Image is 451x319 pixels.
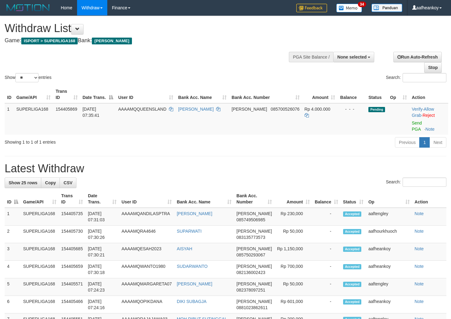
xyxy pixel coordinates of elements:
select: Showentries [15,73,39,82]
span: [DATE] 07:35:41 [83,107,100,118]
a: 1 [419,137,430,148]
td: [DATE] 07:24:16 [85,296,119,313]
th: Date Trans.: activate to sort column descending [80,86,116,103]
h1: Withdraw List [5,22,294,35]
td: Rp 700,000 [274,261,312,278]
a: Previous [395,137,420,148]
span: Copy 085700526076 to clipboard [271,107,299,112]
span: ISPORT > SUPERLIGA168 [21,38,78,44]
td: 1 [5,208,21,226]
img: panduan.png [371,4,402,12]
td: - [312,243,341,261]
td: AAAAMQANDILASPTRA [119,208,174,226]
td: AAAAMQWANTO1980 [119,261,174,278]
span: Copy 0881023862611 to clipboard [236,305,268,310]
td: · · [409,103,448,135]
a: Note [415,229,424,234]
span: [PERSON_NAME] [236,281,272,286]
th: Action [412,190,446,208]
th: Trans ID: activate to sort column ascending [59,190,86,208]
span: 154405869 [55,107,77,112]
span: Copy 085750293067 to clipboard [236,252,265,257]
img: Button%20Memo.svg [336,4,362,12]
span: CSV [64,180,72,185]
button: None selected [333,52,374,62]
span: [PERSON_NAME] [236,246,272,251]
td: 154405571 [59,278,86,296]
div: Showing 1 to 1 of 1 entries [5,137,183,145]
th: Balance: activate to sort column ascending [312,190,341,208]
span: Copy 082136002423 to clipboard [236,270,265,275]
label: Show entries [5,73,51,82]
span: Accepted [343,247,362,252]
img: MOTION_logo.png [5,3,51,12]
td: - [312,261,341,278]
span: AAAAMQQUEENSLAND [118,107,166,112]
input: Search: [403,178,446,187]
th: Op: activate to sort column ascending [387,86,409,103]
td: [DATE] 07:24:23 [85,278,119,296]
a: Note [415,281,424,286]
td: - [312,226,341,243]
td: [DATE] 07:30:21 [85,243,119,261]
td: AAAAMQOPIKDANA [119,296,174,313]
td: 3 [5,243,21,261]
a: SUPARWATI [177,229,201,234]
td: 1 [5,103,14,135]
td: 154405466 [59,296,86,313]
span: Copy 083135773573 to clipboard [236,235,265,240]
label: Search: [386,73,446,82]
td: - [312,278,341,296]
td: [DATE] 07:30:26 [85,226,119,243]
th: Game/API: activate to sort column ascending [21,190,59,208]
label: Search: [386,178,446,187]
span: 34 [358,2,366,7]
td: - [312,208,341,226]
span: Copy 082378097251 to clipboard [236,288,265,292]
td: SUPERLIGA168 [21,243,59,261]
span: Accepted [343,211,362,217]
a: CSV [59,178,76,188]
td: aafheankoy [366,296,412,313]
td: aaftengley [366,278,412,296]
a: AISYAH [177,246,192,251]
a: Note [415,246,424,251]
td: 4 [5,261,21,278]
span: Accepted [343,282,362,287]
td: SUPERLIGA168 [21,261,59,278]
a: [PERSON_NAME] [177,281,212,286]
th: Status: activate to sort column ascending [341,190,366,208]
a: Note [415,211,424,216]
th: ID [5,86,14,103]
td: SUPERLIGA168 [21,226,59,243]
a: Send PGA [412,121,422,132]
th: Op: activate to sort column ascending [366,190,412,208]
a: Stop [424,62,442,73]
a: Next [429,137,446,148]
td: Rp 50,000 [274,226,312,243]
span: Rp 4.000.000 [305,107,330,112]
th: User ID: activate to sort column ascending [116,86,176,103]
th: Bank Acc. Name: activate to sort column ascending [176,86,229,103]
span: [PERSON_NAME] [236,264,272,269]
h4: Game: Bank: [5,38,294,44]
td: aafhourkhuoch [366,226,412,243]
td: Rp 50,000 [274,278,312,296]
span: None selected [337,55,367,59]
td: 154405659 [59,261,86,278]
a: Copy [41,178,60,188]
a: DIKI SUBAGJA [177,299,206,304]
div: PGA Site Balance / [289,52,333,62]
span: [PERSON_NAME] [92,38,132,44]
div: - - - [340,106,363,112]
th: Game/API: activate to sort column ascending [14,86,53,103]
img: Feedback.jpg [296,4,327,12]
span: [PERSON_NAME] [236,211,272,216]
span: Copy 085749506985 to clipboard [236,217,265,222]
a: Show 25 rows [5,178,41,188]
h1: Latest Withdraw [5,162,446,175]
span: [PERSON_NAME] [232,107,267,112]
th: Amount: activate to sort column ascending [302,86,338,103]
td: SUPERLIGA168 [21,208,59,226]
span: Pending [368,107,385,112]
